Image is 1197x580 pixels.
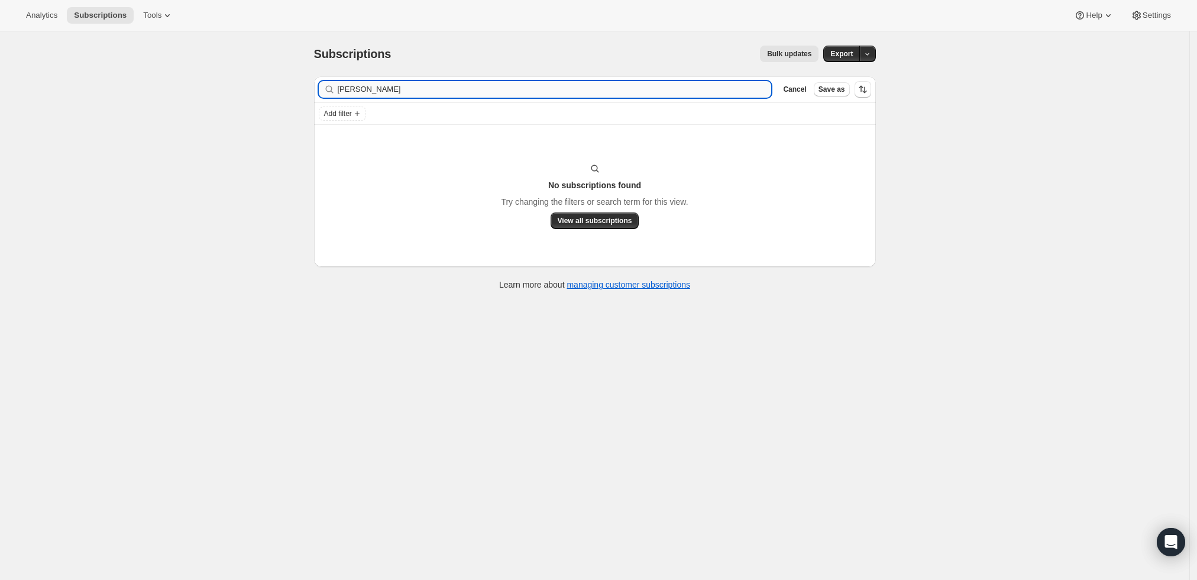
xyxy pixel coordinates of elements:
span: Add filter [324,109,352,118]
a: managing customer subscriptions [567,280,690,289]
button: Tools [136,7,180,24]
button: Add filter [319,107,366,121]
button: Analytics [19,7,64,24]
p: Learn more about [499,279,690,291]
span: Subscriptions [314,47,392,60]
span: Subscriptions [74,11,127,20]
button: Subscriptions [67,7,134,24]
input: Filter subscribers [338,81,772,98]
button: Help [1067,7,1121,24]
button: Export [823,46,860,62]
button: Cancel [778,82,811,96]
span: Settings [1143,11,1171,20]
span: Analytics [26,11,57,20]
button: Settings [1124,7,1178,24]
p: Try changing the filters or search term for this view. [501,196,688,208]
button: Bulk updates [760,46,819,62]
span: Bulk updates [767,49,811,59]
h3: No subscriptions found [548,179,641,191]
span: Help [1086,11,1102,20]
div: Open Intercom Messenger [1157,528,1185,556]
button: View all subscriptions [551,212,639,229]
span: Save as [819,85,845,94]
button: Sort the results [855,81,871,98]
button: Save as [814,82,850,96]
span: Cancel [783,85,806,94]
span: Tools [143,11,161,20]
span: View all subscriptions [558,216,632,225]
span: Export [830,49,853,59]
